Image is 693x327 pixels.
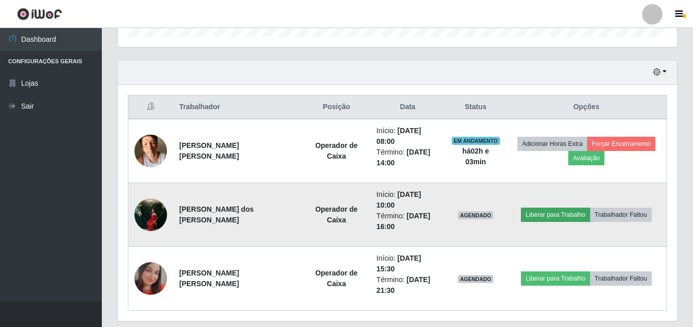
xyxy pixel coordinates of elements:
button: Adicionar Horas Extra [517,137,587,151]
strong: [PERSON_NAME] [PERSON_NAME] [179,269,239,288]
img: 1705784966406.jpeg [134,129,167,172]
th: Data [370,95,445,119]
strong: [PERSON_NAME] dos [PERSON_NAME] [179,205,254,224]
button: Avaliação [568,151,604,165]
th: Posição [302,95,370,119]
li: Início: [376,189,439,211]
th: Status [445,95,506,119]
time: [DATE] 10:00 [376,190,421,209]
th: Trabalhador [173,95,302,119]
li: Início: [376,253,439,274]
strong: Operador de Caixa [315,141,357,160]
button: Liberar para Trabalho [521,271,590,286]
button: Trabalhador Faltou [590,208,652,222]
button: Trabalhador Faltou [590,271,652,286]
img: CoreUI Logo [17,8,62,20]
time: [DATE] 15:30 [376,254,421,273]
li: Término: [376,211,439,232]
th: Opções [506,95,667,119]
span: AGENDADO [458,211,493,219]
button: Forçar Encerramento [587,137,655,151]
span: AGENDADO [458,275,493,283]
img: 1749572349295.jpeg [134,262,167,295]
strong: há 02 h e 03 min [462,147,489,166]
strong: Operador de Caixa [315,205,357,224]
button: Liberar para Trabalho [521,208,590,222]
img: 1751968749933.jpeg [134,193,167,236]
li: Início: [376,125,439,147]
li: Término: [376,147,439,168]
li: Término: [376,274,439,296]
strong: Operador de Caixa [315,269,357,288]
strong: [PERSON_NAME] [PERSON_NAME] [179,141,239,160]
time: [DATE] 08:00 [376,127,421,145]
span: EM ANDAMENTO [452,137,500,145]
